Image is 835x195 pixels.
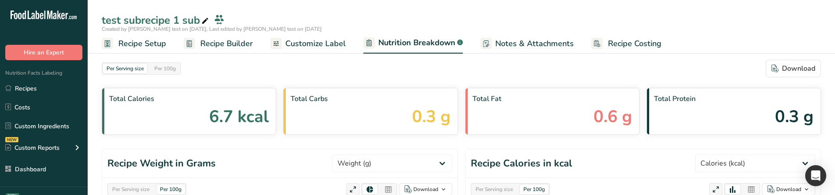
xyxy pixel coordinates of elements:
[766,60,821,77] button: Download
[103,64,147,73] div: Per Serving size
[805,165,826,186] div: Open Intercom Messenger
[593,104,632,129] span: 0.6 g
[473,94,632,104] span: Total Fat
[102,25,322,32] span: Created by [PERSON_NAME] test on [DATE], Last edited by [PERSON_NAME] test on [DATE]
[270,34,346,54] a: Customize Label
[156,184,185,194] div: Per 100g
[776,185,801,193] div: Download
[363,33,463,54] a: Nutrition Breakdown
[102,12,210,28] div: test subrecipe 1 sub
[771,63,815,74] div: Download
[151,64,179,73] div: Per 100g
[200,38,253,50] span: Recipe Builder
[520,184,548,194] div: Per 100g
[5,143,60,152] div: Custom Reports
[413,185,438,193] div: Download
[378,37,455,49] span: Nutrition Breakdown
[184,34,253,54] a: Recipe Builder
[107,156,216,171] h1: Recipe Weight in Grams
[480,34,574,54] a: Notes & Attachments
[495,38,574,50] span: Notes & Attachments
[285,38,346,50] span: Customize Label
[209,104,269,129] span: 6.7 kcal
[102,34,166,54] a: Recipe Setup
[654,94,814,104] span: Total Protein
[109,184,153,194] div: Per Serving size
[118,38,166,50] span: Recipe Setup
[109,94,269,104] span: Total Calories
[471,156,572,171] h1: Recipe Calories in kcal
[412,104,451,129] span: 0.3 g
[608,38,661,50] span: Recipe Costing
[5,137,18,142] div: NEW
[5,45,82,60] button: Hire an Expert
[291,94,450,104] span: Total Carbs
[775,104,814,129] span: 0.3 g
[591,34,661,54] a: Recipe Costing
[472,184,516,194] div: Per Serving size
